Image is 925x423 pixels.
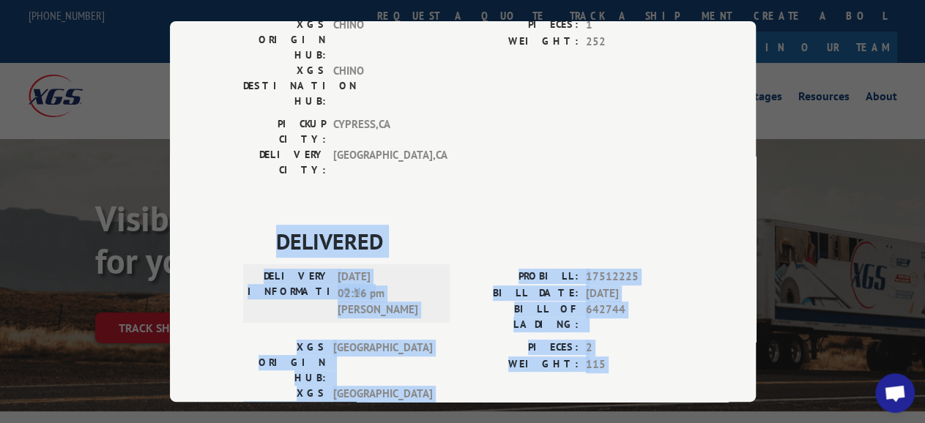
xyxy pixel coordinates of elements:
[243,63,326,109] label: XGS DESTINATION HUB:
[463,340,579,356] label: PIECES:
[333,340,432,386] span: [GEOGRAPHIC_DATA]
[243,116,326,147] label: PICKUP CITY:
[333,63,432,109] span: CHINO
[333,17,432,63] span: CHINO
[248,269,330,318] label: DELIVERY INFORMATION:
[586,340,683,356] span: 2
[875,373,915,413] a: Open chat
[586,17,683,34] span: 1
[463,33,579,50] label: WEIGHT:
[276,225,683,258] span: DELIVERED
[333,147,432,178] span: [GEOGRAPHIC_DATA] , CA
[338,269,437,318] span: [DATE] 02:16 pm [PERSON_NAME]
[463,302,579,332] label: BILL OF LADING:
[463,356,579,373] label: WEIGHT:
[243,340,326,386] label: XGS ORIGIN HUB:
[333,116,432,147] span: CYPRESS , CA
[243,147,326,178] label: DELIVERY CITY:
[243,17,326,63] label: XGS ORIGIN HUB:
[463,269,579,285] label: PROBILL:
[586,356,683,373] span: 115
[586,269,683,285] span: 17512225
[586,33,683,50] span: 252
[463,285,579,302] label: BILL DATE:
[586,302,683,332] span: 642744
[586,285,683,302] span: [DATE]
[463,17,579,34] label: PIECES:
